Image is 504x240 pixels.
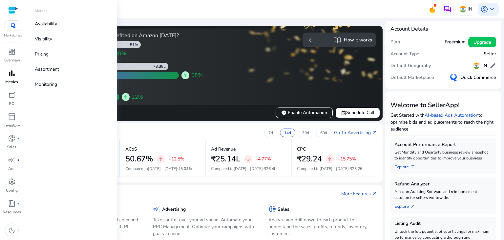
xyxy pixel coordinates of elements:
[8,113,16,121] span: inventory_2
[268,130,273,135] p: 7d
[35,33,203,39] h4: How Smart Automation users benefited on Amazon [DATE]?
[410,204,415,209] span: arrow_outward
[132,93,143,101] span: 22%
[335,108,380,118] button: eventSchedule Call
[488,5,496,13] span: keyboard_arrow_down
[211,154,240,164] h2: ₹25.14L
[450,74,458,82] img: QC-logo.svg
[297,166,372,172] p: Compared to :
[169,157,184,161] p: +12.5%
[425,112,478,118] a: AI-based Ads Automation
[390,26,428,32] h4: Account Details
[341,110,346,115] span: event
[410,164,415,170] span: arrow_outward
[4,33,22,38] p: Marketplace
[490,62,496,69] span: edit
[350,166,362,171] span: ₹25.26
[8,178,16,186] span: settings
[6,187,18,193] p: Config
[460,75,496,81] h5: Quick Commerce
[394,221,492,227] h5: Listing Audit
[445,39,466,45] h5: Freemium
[327,156,332,162] span: arrow_upward
[320,166,349,171] span: [DATE] - [DATE]
[8,227,16,234] span: dark_mode
[35,66,59,73] p: Assortment
[281,109,327,116] span: Enable Automation
[473,62,480,69] img: in.svg
[153,205,161,213] span: campaign
[8,48,16,56] span: dashboard
[17,159,20,161] span: fiber_manual_record
[3,209,21,215] p: Resources
[245,156,251,162] span: arrow_downward
[297,146,306,153] p: CPC
[35,51,49,58] p: Pricing
[8,156,16,164] span: campaign
[4,57,20,63] p: Overview
[183,73,188,78] span: arrow_upward
[372,191,377,196] span: arrow_outward
[8,69,16,77] span: bar_chart
[158,156,163,162] span: arrow_upward
[341,109,374,116] span: Schedule Call
[482,63,487,69] h5: IN
[372,130,377,135] span: arrow_outward
[35,36,52,42] p: Visibility
[390,112,496,132] p: Get Started with to optimize bids and ad placements to reach the right audience
[8,134,16,142] span: donut_small
[234,166,263,171] span: [DATE] - [DATE]
[281,110,286,115] span: verified
[320,130,327,135] p: 60d
[8,91,16,99] span: orders
[125,154,153,164] h2: 50.67%
[256,157,271,161] p: -4.77%
[268,216,374,237] p: Analyze and drill down to each product to understand the sales, profits, refunds, inventory, cust...
[35,8,48,14] p: Metrics
[8,200,16,207] span: book_4
[390,39,400,45] h5: Plan
[390,63,431,69] h5: Default Geography
[390,75,434,81] h5: Default Marketplace
[394,149,492,161] p: Get Monthly and Quarterly business review snapshot to identify opportunities to improve your busi...
[5,79,18,85] p: Metrics
[394,142,492,148] h5: Account Performance Report
[394,181,492,187] h5: Refund Analyzer
[8,166,15,172] p: Ads
[460,6,466,12] img: in.svg
[264,166,276,171] span: ₹26.4L
[302,130,309,135] p: 30d
[306,36,314,44] span: chevron_left
[162,207,186,212] h5: Advertising
[211,166,285,172] p: Compared to :
[153,64,168,69] div: 73.38L
[211,146,236,153] p: Ad Revenue
[394,161,421,170] a: Explorearrow_outward
[17,137,20,140] span: fiber_manual_record
[468,37,496,47] button: Upgrade
[276,108,333,118] button: verifiedEnable Automation
[390,51,419,57] h5: Account Type
[178,166,192,171] span: 45.04%
[284,130,291,135] p: 14d
[9,101,14,107] p: PO
[130,42,141,47] div: 51%
[394,201,421,210] a: Explorearrow_outward
[484,51,496,57] h5: Seller
[35,20,57,27] p: Availability
[341,190,377,197] a: More Featuresarrow_outward
[17,202,20,205] span: fiber_manual_record
[338,157,356,161] p: +15.75%
[35,81,57,88] p: Monitoring
[390,101,496,109] h3: Welcome to SellerApp!
[334,129,377,136] a: Go To Advertisingarrow_outward
[125,166,200,172] p: Compared to :
[125,146,137,153] p: ACoS
[333,36,341,44] span: import_contacts
[4,122,20,128] p: Inventory
[115,50,126,58] span: 30%
[123,94,128,100] span: arrow_upward
[473,39,491,46] span: Upgrade
[7,144,16,150] p: Sales
[191,71,203,79] span: 55%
